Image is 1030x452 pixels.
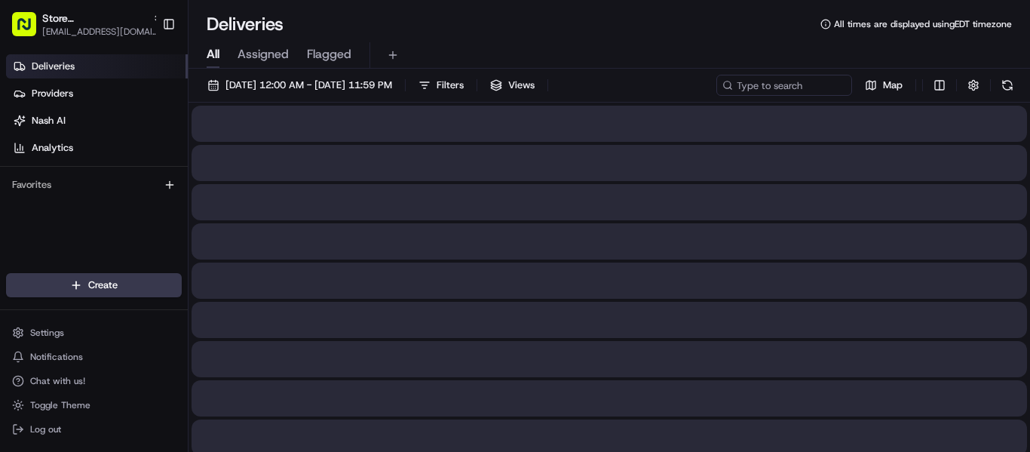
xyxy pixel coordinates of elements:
span: Notifications [30,351,83,363]
span: All [207,45,219,63]
button: Filters [412,75,471,96]
span: Toggle Theme [30,399,90,411]
button: [DATE] 12:00 AM - [DATE] 11:59 PM [201,75,399,96]
span: Chat with us! [30,375,85,387]
button: Store [GEOGRAPHIC_DATA] (Just Salad) [42,11,146,26]
button: Create [6,273,182,297]
span: All times are displayed using EDT timezone [834,18,1012,30]
button: Toggle Theme [6,395,182,416]
button: Views [483,75,541,96]
button: [EMAIL_ADDRESS][DOMAIN_NAME] [42,26,163,38]
span: Filters [437,78,464,92]
button: Settings [6,322,182,343]
button: Store [GEOGRAPHIC_DATA] (Just Salad)[EMAIL_ADDRESS][DOMAIN_NAME] [6,6,156,42]
span: Log out [30,423,61,435]
span: Create [88,278,118,292]
span: Settings [30,327,64,339]
span: Nash AI [32,114,66,128]
button: Chat with us! [6,371,182,392]
span: Views [508,78,535,92]
input: Type to search [716,75,852,96]
button: Log out [6,419,182,440]
a: Nash AI [6,109,188,133]
span: Providers [32,87,73,100]
span: Flagged [307,45,351,63]
a: Providers [6,81,188,106]
span: Map [883,78,903,92]
span: Assigned [238,45,289,63]
span: [DATE] 12:00 AM - [DATE] 11:59 PM [225,78,392,92]
button: Refresh [997,75,1018,96]
div: Favorites [6,173,182,197]
span: Analytics [32,141,73,155]
a: Deliveries [6,54,188,78]
button: Notifications [6,346,182,367]
h1: Deliveries [207,12,284,36]
button: Map [858,75,909,96]
span: Deliveries [32,60,75,73]
a: Analytics [6,136,188,160]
